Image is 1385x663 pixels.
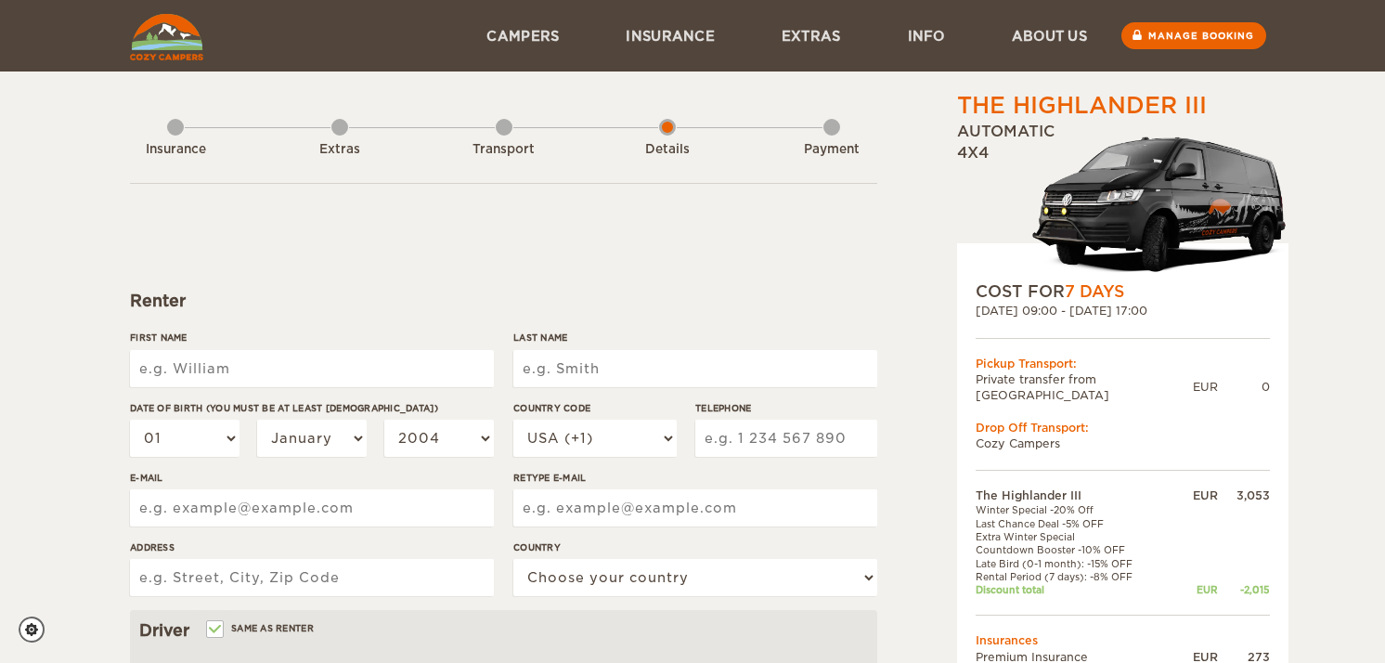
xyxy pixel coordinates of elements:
td: Winter Special -20% Off [976,503,1173,516]
div: Transport [453,141,555,159]
div: Extras [289,141,391,159]
label: Same as renter [208,619,314,637]
div: EUR [1173,583,1218,596]
input: e.g. William [130,350,494,387]
input: e.g. example@example.com [513,489,877,526]
label: Country [513,540,877,554]
td: Late Bird (0-1 month): -15% OFF [976,557,1173,570]
a: Manage booking [1121,22,1266,49]
td: The Highlander III [976,487,1173,503]
input: e.g. Smith [513,350,877,387]
div: COST FOR [976,280,1270,303]
label: E-mail [130,471,494,485]
div: Details [616,141,718,159]
label: First Name [130,331,494,344]
td: Rental Period (7 days): -8% OFF [976,570,1173,583]
input: e.g. example@example.com [130,489,494,526]
input: Same as renter [208,625,220,637]
td: Private transfer from [GEOGRAPHIC_DATA] [976,371,1193,403]
div: Insurance [124,141,227,159]
a: Cookie settings [19,617,57,643]
div: Drop Off Transport: [976,420,1270,435]
label: Date of birth (You must be at least [DEMOGRAPHIC_DATA]) [130,401,494,415]
div: Driver [139,619,868,642]
div: EUR [1173,487,1218,503]
td: Discount total [976,583,1173,596]
label: Last Name [513,331,877,344]
input: e.g. 1 234 567 890 [695,420,877,457]
div: Payment [781,141,883,159]
td: Cozy Campers [976,435,1270,451]
div: 3,053 [1218,487,1270,503]
div: Pickup Transport: [976,356,1270,371]
label: Country Code [513,401,677,415]
img: Cozy Campers [130,14,203,60]
td: Last Chance Deal -5% OFF [976,517,1173,530]
div: 0 [1218,379,1270,395]
div: -2,015 [1218,583,1270,596]
label: Telephone [695,401,877,415]
div: Renter [130,290,877,312]
td: Insurances [976,632,1270,648]
input: e.g. Street, City, Zip Code [130,559,494,596]
div: The Highlander III [957,90,1207,122]
div: EUR [1193,379,1218,395]
span: 7 Days [1065,282,1124,301]
td: Countdown Booster -10% OFF [976,543,1173,556]
div: [DATE] 09:00 - [DATE] 17:00 [976,303,1270,318]
td: Extra Winter Special [976,530,1173,543]
img: stor-langur-4.png [1031,127,1288,280]
label: Retype E-mail [513,471,877,485]
div: Automatic 4x4 [957,122,1288,280]
label: Address [130,540,494,554]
